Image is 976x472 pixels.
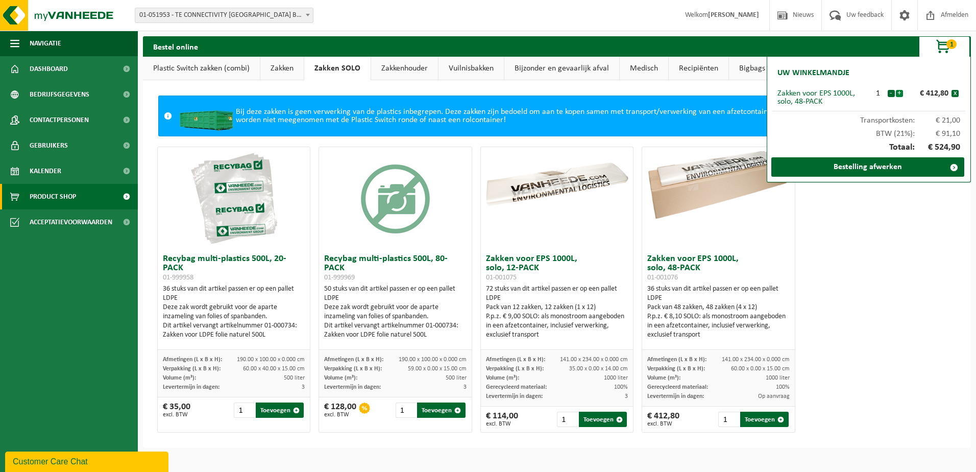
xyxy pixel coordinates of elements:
[324,321,467,340] div: Dit artikel vervangt artikelnummer 01-000734: Zakken voor LDPE folie naturel 500L
[324,294,467,303] div: LDPE
[30,158,61,184] span: Kalender
[919,36,970,57] button: 1
[772,111,965,125] div: Transportkosten:
[324,303,467,321] div: Deze zak wordt gebruikt voor de aparte inzameling van folies of spanbanden.
[163,384,219,390] span: Levertermijn in dagen:
[143,36,208,56] h2: Bestel online
[729,57,775,80] a: Bigbags
[324,384,381,390] span: Levertermijn in dagen:
[438,57,504,80] a: Vuilnisbakken
[869,89,887,98] div: 1
[772,62,855,84] h2: Uw winkelmandje
[647,412,679,427] div: € 412,80
[647,393,704,399] span: Levertermijn in dagen:
[486,357,545,363] span: Afmetingen (L x B x H):
[560,357,628,363] span: 141.00 x 234.00 x 0.000 cm
[647,312,790,340] div: P.p.z. € 8,10 SOLO: als monostroom aangeboden in een afzetcontainer, inclusief verwerking, exclus...
[771,157,964,177] a: Bestelling afwerken
[345,147,447,249] img: 01-999969
[620,57,668,80] a: Medisch
[324,366,382,372] span: Verpakking (L x B x H):
[30,31,61,56] span: Navigatie
[324,375,357,381] span: Volume (m³):
[647,357,706,363] span: Afmetingen (L x B x H):
[30,82,89,107] span: Bedrijfsgegevens
[557,412,578,427] input: 1
[569,366,628,372] span: 35.00 x 0.00 x 14.00 cm
[324,274,355,281] span: 01-999969
[625,393,628,399] span: 3
[647,254,790,282] h3: Zakken voor EPS 1000L, solo, 48-PACK
[163,321,305,340] div: Dit artikel vervangt artikelnummer 01-000734: Zakken voor LDPE folie naturel 500L
[284,375,305,381] span: 500 liter
[417,403,465,418] button: Toevoegen
[486,412,518,427] div: € 114,00
[486,393,543,399] span: Levertermijn in dagen:
[647,421,679,427] span: excl. BTW
[481,147,633,223] img: 01-001075
[896,90,903,97] button: +
[642,147,795,223] img: 01-001076
[647,384,708,390] span: Gerecycleerd materiaal:
[915,116,961,125] span: € 21,00
[486,285,628,340] div: 72 stuks van dit artikel passen er op een pallet
[708,11,759,19] strong: [PERSON_NAME]
[504,57,619,80] a: Bijzonder en gevaarlijk afval
[302,384,305,390] span: 3
[486,375,519,381] span: Volume (m³):
[163,403,190,418] div: € 35,00
[324,254,467,282] h3: Recybag multi-plastics 500L, 80-PACK
[604,375,628,381] span: 1000 liter
[163,254,305,282] h3: Recybag multi-plastics 500L, 20-PACK
[777,89,869,106] div: Zakken voor EPS 1000L, solo, 48-PACK
[669,57,728,80] a: Recipiënten
[718,412,739,427] input: 1
[408,366,467,372] span: 59.00 x 0.00 x 15.00 cm
[30,184,76,209] span: Product Shop
[614,384,628,390] span: 100%
[486,366,544,372] span: Verpakking (L x B x H):
[906,89,951,98] div: € 412,80
[486,294,628,303] div: LDPE
[486,384,547,390] span: Gerecycleerd materiaal:
[731,366,790,372] span: 60.00 x 0.00 x 15.00 cm
[463,384,467,390] span: 3
[163,285,305,340] div: 36 stuks van dit artikel passen er op een pallet
[163,375,196,381] span: Volume (m³):
[486,421,518,427] span: excl. BTW
[486,303,628,312] div: Pack van 12 zakken, 12 zakken (1 x 12)
[30,56,68,82] span: Dashboard
[304,57,371,80] a: Zakken SOLO
[30,209,112,235] span: Acceptatievoorwaarden
[722,357,790,363] span: 141.00 x 234.00 x 0.000 cm
[915,130,961,138] span: € 91,10
[177,101,236,131] img: HK-XC-20-GN-00.png
[772,138,965,157] div: Totaal:
[486,312,628,340] div: P.p.z. € 9,00 SOLO: als monostroom aangeboden in een afzetcontainer, inclusief verwerking, exclus...
[888,90,895,97] button: -
[30,133,68,158] span: Gebruikers
[237,357,305,363] span: 190.00 x 100.00 x 0.000 cm
[260,57,304,80] a: Zakken
[371,57,438,80] a: Zakkenhouder
[486,274,517,281] span: 01-001075
[324,403,356,418] div: € 128,00
[951,90,959,97] button: x
[324,357,383,363] span: Afmetingen (L x B x H):
[324,285,467,340] div: 50 stuks van dit artikel passen er op een pallet
[647,294,790,303] div: LDPE
[647,366,705,372] span: Verpakking (L x B x H):
[183,147,285,249] img: 01-999958
[647,375,680,381] span: Volume (m³):
[758,393,790,399] span: Op aanvraag
[396,403,417,418] input: 1
[324,412,356,418] span: excl. BTW
[143,57,260,80] a: Plastic Switch zakken (combi)
[647,274,678,281] span: 01-001076
[766,375,790,381] span: 1000 liter
[163,274,193,281] span: 01-999958
[776,384,790,390] span: 100%
[579,412,627,427] button: Toevoegen
[647,285,790,340] div: 36 stuks van dit artikel passen er op een pallet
